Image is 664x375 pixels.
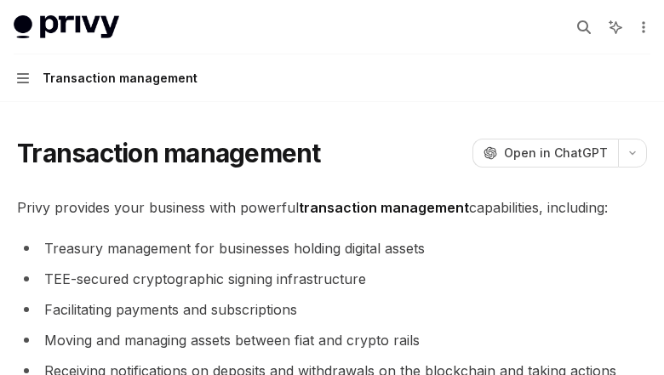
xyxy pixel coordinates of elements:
[17,267,647,291] li: TEE-secured cryptographic signing infrastructure
[17,328,647,352] li: Moving and managing assets between fiat and crypto rails
[17,298,647,321] li: Facilitating payments and subscriptions
[17,236,647,260] li: Treasury management for businesses holding digital assets
[17,138,321,168] h1: Transaction management
[43,68,197,88] div: Transaction management
[14,15,119,39] img: light logo
[633,15,650,39] button: More actions
[504,145,608,162] span: Open in ChatGPT
[299,199,469,216] strong: transaction management
[472,139,618,168] button: Open in ChatGPT
[17,196,647,219] span: Privy provides your business with powerful capabilities, including:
